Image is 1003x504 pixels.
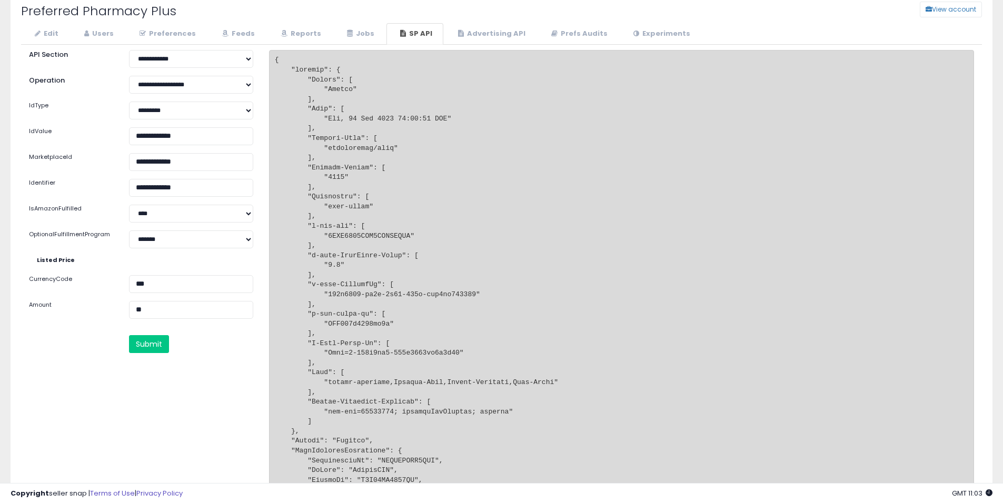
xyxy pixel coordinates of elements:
[952,488,992,498] span: 2025-08-12 11:03 GMT
[136,488,183,498] a: Privacy Policy
[90,488,135,498] a: Terms of Use
[333,23,385,45] a: Jobs
[912,2,928,17] a: View account
[21,179,121,187] label: Identifier
[71,23,125,45] a: Users
[126,23,207,45] a: Preferences
[21,301,121,309] label: Amount
[920,2,982,17] button: View account
[444,23,537,45] a: Advertising API
[129,335,169,353] button: Submit
[21,230,121,239] label: OptionalFulfillmentProgram
[21,153,121,162] label: MarketplaceId
[21,50,121,60] label: API Section
[21,275,121,284] label: CurrencyCode
[21,102,121,110] label: IdType
[11,488,49,498] strong: Copyright
[21,127,121,136] label: IdValue
[21,23,69,45] a: Edit
[21,205,121,213] label: IsAmazonFulfilled
[13,4,420,18] h2: Preferred Pharmacy Plus
[620,23,701,45] a: Experiments
[208,23,266,45] a: Feeds
[29,256,123,265] label: Listed Price
[21,76,121,86] label: Operation
[267,23,332,45] a: Reports
[386,23,443,45] a: SP API
[538,23,619,45] a: Prefs Audits
[11,489,183,499] div: seller snap | |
